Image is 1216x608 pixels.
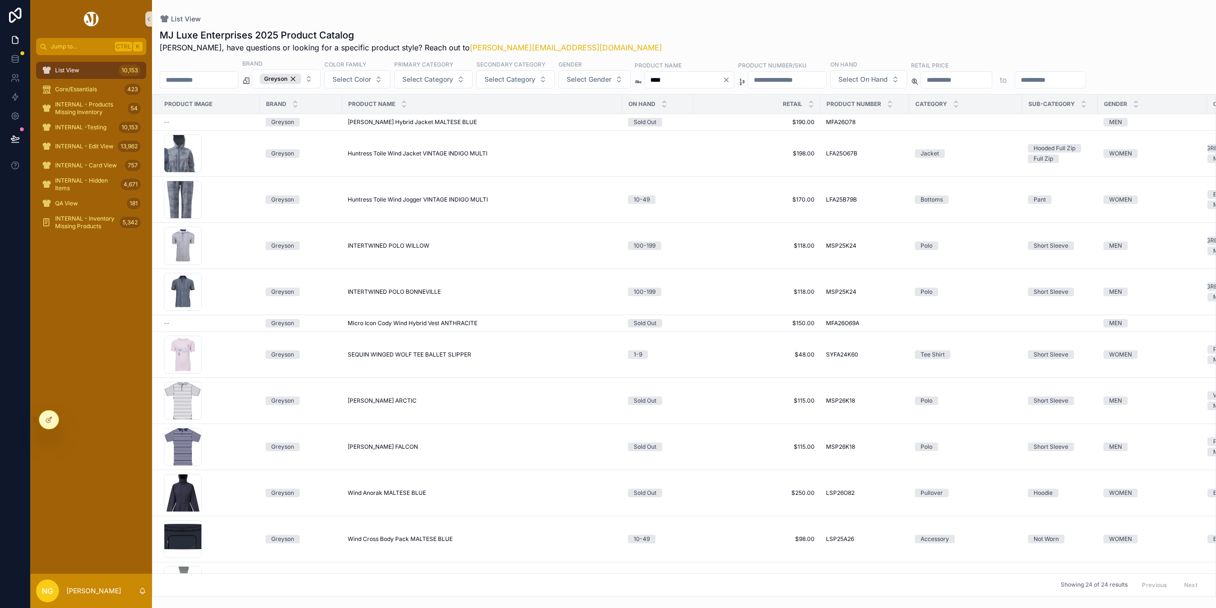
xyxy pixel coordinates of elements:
[699,196,815,203] a: $170.00
[699,397,815,405] span: $115.00
[266,443,336,451] a: Greyson
[1109,195,1132,204] div: WOMEN
[348,397,417,405] span: [PERSON_NAME] ARCTIC
[36,176,146,193] a: INTERNAL - Hidden Items4,671
[699,443,815,451] a: $115.00
[1034,288,1068,296] div: Short Sleeve
[55,124,106,131] span: INTERNAL -Testing
[348,150,487,157] span: Huntress Toile Wind Jacket VINTAGE INDIGO MULTI
[699,288,815,296] span: $118.00
[1034,535,1059,543] div: Not Worn
[332,75,371,84] span: Select Color
[634,241,655,250] div: 100-199
[1109,489,1132,497] div: WOMEN
[1103,241,1201,250] a: MEN
[1109,241,1122,250] div: MEN
[252,69,321,88] button: Select Button
[119,122,141,133] div: 10,153
[1028,288,1092,296] a: Short Sleeve
[826,196,857,203] span: LFA25B79B
[348,100,395,108] span: Product Name
[915,489,1016,497] a: Pullover
[1034,154,1053,163] div: Full Zip
[826,118,903,126] a: MFA26O78
[1103,535,1201,543] a: WOMEN
[826,150,903,157] a: LFA25O67B
[271,288,294,296] div: Greyson
[559,60,582,68] label: Gender
[738,61,807,69] label: Product Number/SKU
[1034,350,1068,359] div: Short Sleeve
[628,241,688,250] a: 100-199
[348,288,617,296] a: INTERTWINED POLO BONNEVILLE
[1103,489,1201,497] a: WOMEN
[699,118,815,126] a: $190.00
[121,179,141,190] div: 4,671
[699,535,815,543] span: $98.00
[1028,241,1092,250] a: Short Sleeve
[1103,149,1201,158] a: WOMEN
[266,489,336,497] a: Greyson
[242,59,263,68] label: Brand
[115,42,132,51] span: Ctrl
[1034,443,1068,451] div: Short Sleeve
[826,443,903,451] a: MSP26K18
[915,443,1016,451] a: Polo
[1034,489,1053,497] div: Hoodie
[348,535,617,543] a: Wind Cross Body Pack MALTESE BLUE
[348,443,617,451] a: [PERSON_NAME] FALCON
[628,535,688,543] a: 10-49
[826,443,855,451] span: MSP26K18
[1109,396,1122,405] div: MEN
[266,396,336,405] a: Greyson
[915,149,1016,158] a: Jacket
[1103,443,1201,451] a: MEN
[628,288,688,296] a: 100-199
[271,319,294,328] div: Greyson
[402,75,453,84] span: Select Category
[160,29,662,42] h1: MJ Luxe Enterprises 2025 Product Catalog
[915,241,1016,250] a: Polo
[911,61,949,69] label: Retail Price
[826,397,855,405] span: MSP26K18
[82,11,100,27] img: App logo
[699,351,815,358] a: $48.00
[699,150,815,157] a: $198.00
[476,60,545,68] label: Secondary Category
[266,195,336,204] a: Greyson
[55,177,117,192] span: INTERNAL - Hidden Items
[476,70,555,88] button: Select Button
[921,535,949,543] div: Accessory
[42,585,53,597] span: NG
[36,100,146,117] a: INTERNAL - Products Missing Inventory54
[1028,195,1092,204] a: Pant
[699,242,815,250] span: $118.00
[348,242,617,250] a: INTERTWINED POLO WILLOW
[118,141,141,152] div: 13,962
[30,55,152,243] div: scrollable content
[470,43,662,52] a: [PERSON_NAME][EMAIL_ADDRESS][DOMAIN_NAME]
[348,351,471,358] span: SEQUIN WINGED WOLF TEE BALLET SLIPPER
[628,100,655,108] span: On Hand
[55,143,114,150] span: INTERNAL - Edit View
[915,350,1016,359] a: Tee Shirt
[826,489,903,497] a: LSP26O82
[55,215,116,230] span: INTERNAL - Inventory Missing Products
[164,118,254,126] a: --
[826,100,881,108] span: Product Number
[55,86,97,93] span: Core/Essentials
[36,138,146,155] a: INTERNAL - Edit View13,962
[634,396,656,405] div: Sold Out
[1103,319,1201,328] a: MEN
[826,150,857,157] span: LFA25O67B
[271,535,294,543] div: Greyson
[55,101,124,116] span: INTERNAL - Products Missing Inventory
[348,196,488,203] span: Huntress Toile Wind Jogger VINTAGE INDIGO MULTI
[915,535,1016,543] a: Accessory
[699,489,815,497] a: $250.00
[699,319,815,327] a: $150.00
[271,396,294,405] div: Greyson
[271,149,294,158] div: Greyson
[348,489,426,497] span: Wind Anorak MALTESE BLUE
